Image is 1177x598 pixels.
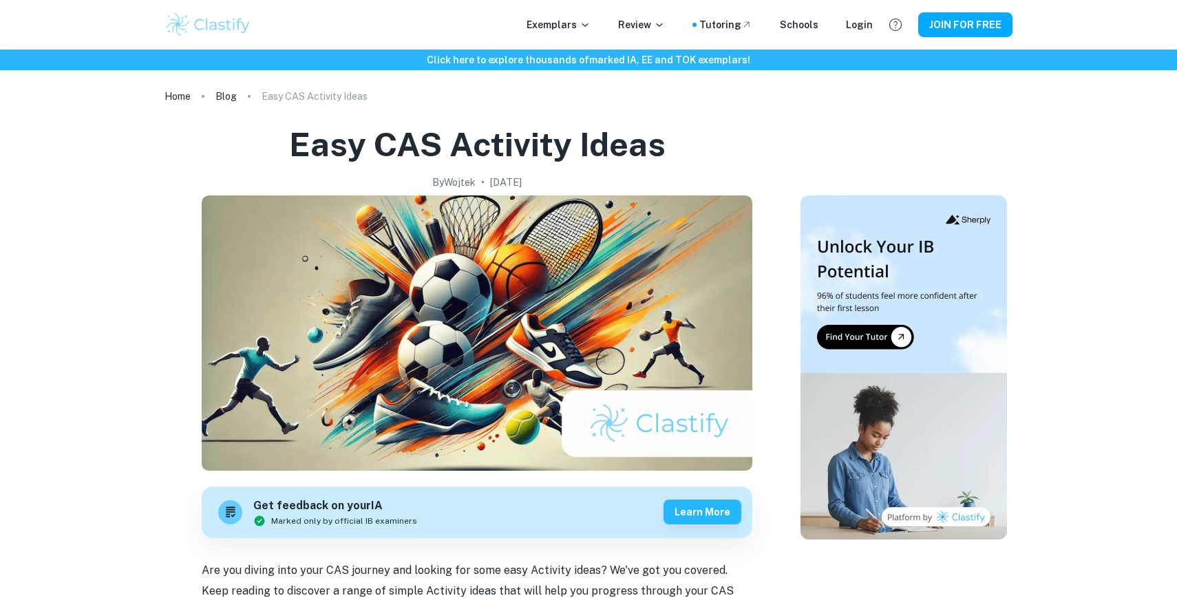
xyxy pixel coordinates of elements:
img: Easy CAS Activity Ideas cover image [202,195,752,471]
a: Schools [780,17,818,32]
h6: Click here to explore thousands of marked IA, EE and TOK exemplars ! [3,52,1174,67]
a: Tutoring [699,17,752,32]
p: • [481,175,485,190]
img: Thumbnail [800,195,1007,540]
img: Clastify logo [165,11,252,39]
p: Easy CAS Activity Ideas [262,89,368,104]
button: Learn more [664,500,741,524]
a: Login [846,17,873,32]
span: Marked only by official IB examiners [271,515,417,527]
p: Exemplars [527,17,591,32]
button: Help and Feedback [884,13,907,36]
h6: Get feedback on your IA [253,498,417,515]
h2: By Wojtek [432,175,476,190]
h2: [DATE] [490,175,522,190]
a: Blog [215,87,237,106]
a: Get feedback on yourIAMarked only by official IB examinersLearn more [202,487,752,538]
button: JOIN FOR FREE [918,12,1012,37]
p: Review [618,17,665,32]
a: Home [165,87,191,106]
h1: Easy CAS Activity Ideas [289,122,666,167]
